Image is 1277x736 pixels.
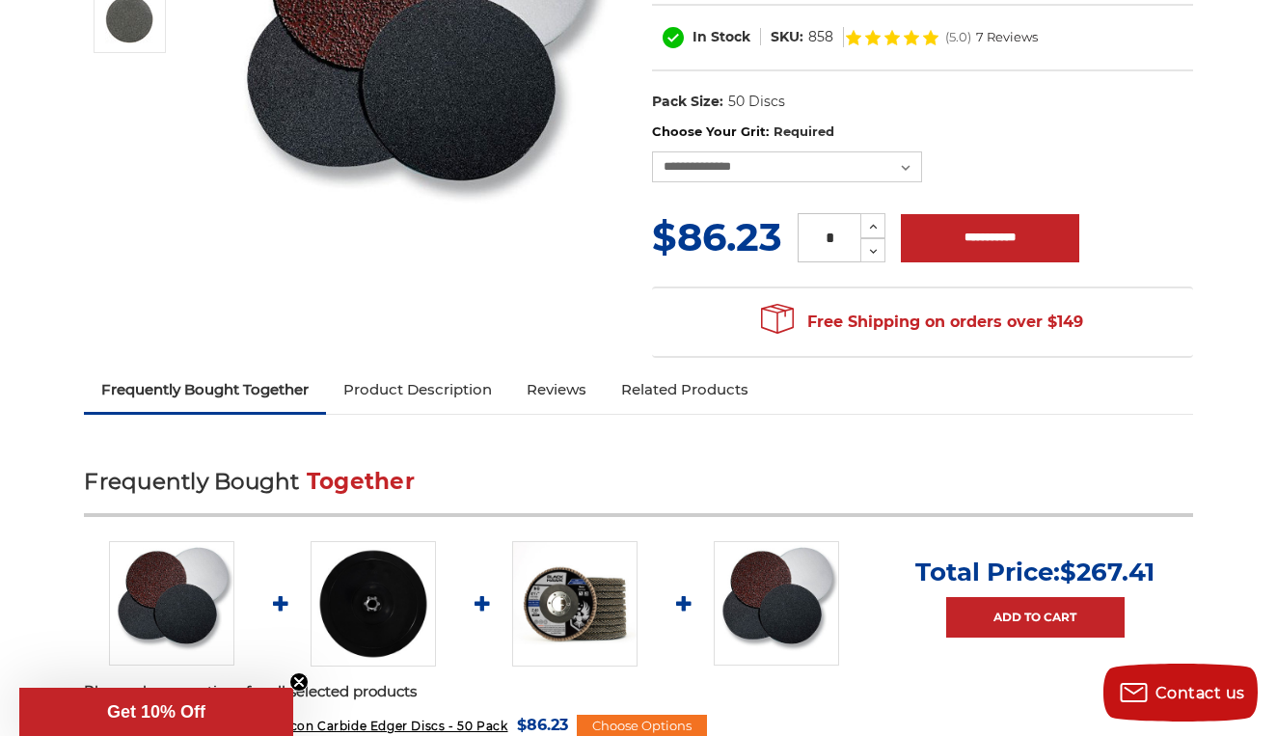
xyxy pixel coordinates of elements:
button: Contact us [1103,664,1258,722]
span: Frequently Bought [84,468,299,495]
span: Get 10% Off [107,702,205,722]
span: $267.41 [1060,557,1155,587]
span: 7 Reviews [976,31,1038,43]
button: Close teaser [289,672,309,692]
small: Required [774,123,834,139]
span: $86.23 [652,213,782,260]
span: Free Shipping on orders over $149 [761,303,1083,341]
img: Silicon Carbide 7" Hook & Loop Edger Discs [109,541,234,666]
dd: 858 [808,27,833,47]
dt: Pack Size: [652,92,723,112]
span: (5.0) [945,31,971,43]
a: Product Description [326,368,509,411]
span: In Stock [693,28,750,45]
dd: 50 Discs [728,92,785,112]
p: Please choose options for all selected products [84,681,1192,703]
div: Get 10% OffClose teaser [19,688,293,736]
span: Contact us [1155,684,1245,702]
span: Together [307,468,415,495]
span: 7" Hook & Loop Silicon Carbide Edger Discs - 50 Pack [109,719,507,733]
a: Add to Cart [946,597,1125,638]
a: Frequently Bought Together [84,368,326,411]
a: Related Products [604,368,766,411]
label: Choose Your Grit: [652,123,1193,142]
p: Total Price: [915,557,1155,587]
a: Reviews [509,368,604,411]
dt: SKU: [771,27,803,47]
